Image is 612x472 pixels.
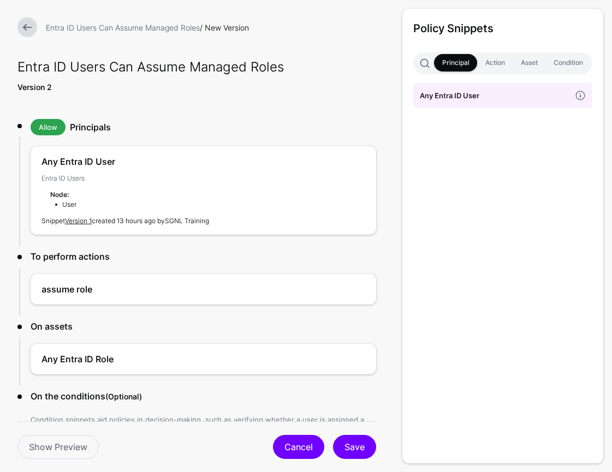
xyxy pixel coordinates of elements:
[513,54,545,71] a: Asset
[273,435,324,459] a: Cancel
[41,155,332,168] h4: Any Entra ID User
[65,217,92,225] a: Version 1
[41,283,332,296] h4: assume role
[31,414,376,436] p: Condition snippets aid policies in decision-making, such as verifying whether a user is assigned ...
[41,216,365,226] p: Snippet created 13 hours ago by
[41,22,381,33] div: / New Version
[70,121,376,134] h3: Principals
[31,250,376,263] h3: To perform actions
[105,392,142,401] small: (Optional)
[41,174,365,183] p: Entra ID Users
[17,57,376,77] h2: Entra ID Users Can Assume Managed Roles
[46,23,200,32] a: Entra ID Users Can Assume Managed Roles
[420,89,571,101] h4: Any Entra ID User
[41,352,332,366] h4: Any Entra ID Role
[17,82,52,92] strong: Version 2
[50,190,69,199] strong: Node:
[477,54,513,71] a: Action
[31,119,66,135] span: Allow
[54,200,365,210] li: User
[17,435,99,459] a: Show Preview
[413,20,592,37] h3: Policy Snippets
[545,54,591,71] a: Condition
[31,390,376,403] h3: On the conditions
[165,217,209,225] app-identifier: SGNL Training
[31,320,376,333] h3: On assets
[333,435,376,459] button: Save
[434,54,477,71] a: Principal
